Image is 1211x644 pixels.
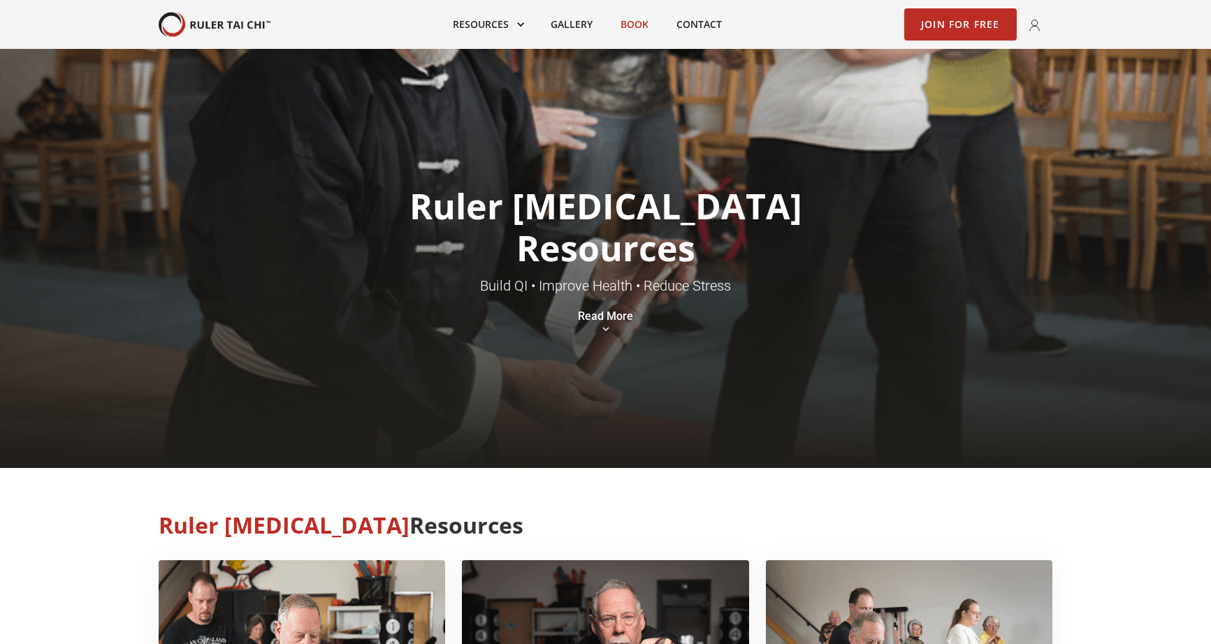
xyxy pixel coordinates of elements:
h1: Ruler [MEDICAL_DATA] Resources [409,185,802,269]
a: Contact [662,9,736,40]
div: Resources [439,9,537,40]
span: Ruler [MEDICAL_DATA] [159,510,409,540]
a: Read More [578,309,633,323]
a: Book [607,9,662,40]
img: Your Brand Name [159,12,270,38]
a: Join for Free [904,8,1017,41]
img: chevron pointing down [602,323,609,332]
a: Gallery [537,9,607,40]
p: Build QI • Improve Health • Reduce Stress [414,276,797,295]
h2: Resources [159,513,695,538]
a: home [159,12,270,38]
